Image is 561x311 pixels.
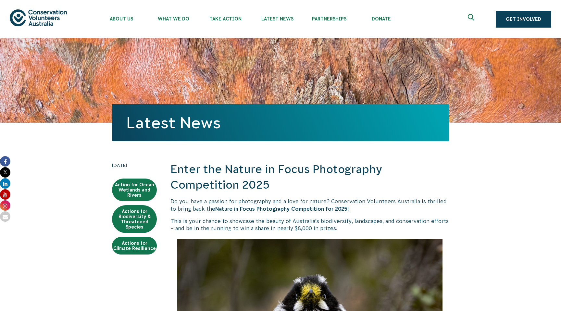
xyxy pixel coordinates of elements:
img: logo.svg [10,9,67,26]
span: Partnerships [303,16,355,21]
p: Do you have a passion for photography and a love for nature? Conservation Volunteers Australia is... [170,198,449,212]
h2: Enter the Nature in Focus Photography Competition 2025 [170,162,449,193]
span: About Us [95,16,147,21]
span: Donate [355,16,407,21]
p: This is your chance to showcase the beauty of Australia’s biodiversity, landscapes, and conservat... [170,218,449,232]
a: Action for Ocean Wetlands and Rivers [112,179,157,201]
a: Actions for Biodiversity & Threatened Species [112,205,157,233]
a: Actions for Climate Resilience [112,237,157,255]
span: Expand search box [468,14,476,24]
a: Get Involved [496,11,551,28]
button: Expand search box Close search box [464,11,480,27]
span: What We Do [147,16,199,21]
strong: Nature in Focus Photography Competition for 2025 [215,206,347,212]
time: [DATE] [112,162,157,169]
a: Latest News [126,114,221,131]
span: Take Action [199,16,251,21]
span: Latest News [251,16,303,21]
